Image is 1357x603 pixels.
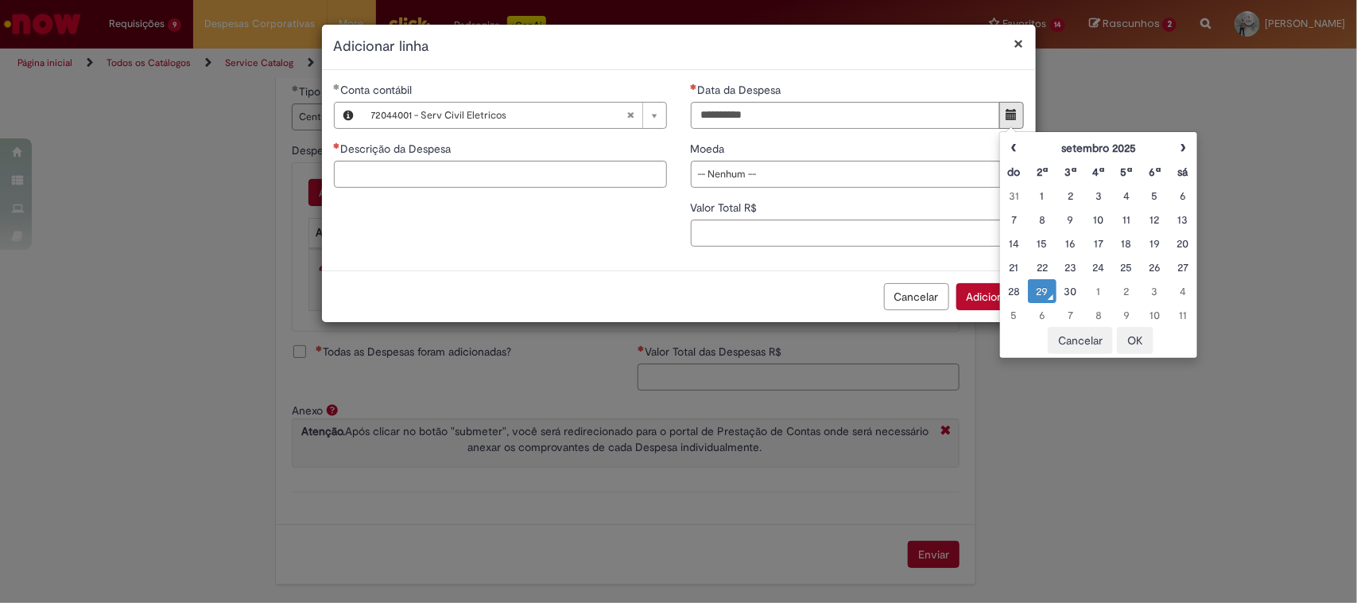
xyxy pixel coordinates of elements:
[698,83,785,97] span: Data da Despesa
[341,142,455,156] span: Descrição da Despesa
[1117,307,1137,323] div: 09 October 2025 Thursday
[1117,283,1137,299] div: 02 October 2025 Thursday
[1145,259,1165,275] div: 26 September 2025 Friday
[1169,160,1197,184] th: Sábado
[1000,136,1028,160] th: Mês anterior
[1014,35,1024,52] button: Fechar modal
[1173,307,1193,323] div: 11 October 2025 Saturday
[334,37,1024,57] h2: Adicionar linha
[334,161,667,188] input: Descrição da Despesa
[691,220,1024,247] input: Valor Total R$
[1048,327,1113,354] button: Cancelar
[956,283,1024,310] button: Adicionar
[691,102,1000,129] input: Data da Despesa
[1088,212,1108,228] div: 10 September 2025 Wednesday
[371,103,626,128] span: 72044001 - Serv Civil Eletricos
[1117,212,1137,228] div: 11 September 2025 Thursday
[341,83,416,97] span: Necessários - Conta contábil
[1028,160,1056,184] th: Segunda-feira
[884,283,949,310] button: Cancelar
[1004,235,1024,251] div: 14 September 2025 Sunday
[1060,188,1080,204] div: 02 September 2025 Tuesday
[1113,160,1141,184] th: Quinta-feira
[1088,188,1108,204] div: 03 September 2025 Wednesday
[335,103,363,128] button: Conta contábil, Visualizar este registro 72044001 - Serv Civil Eletricos
[1141,160,1169,184] th: Sexta-feira
[1004,283,1024,299] div: 28 September 2025 Sunday
[1060,259,1080,275] div: 23 September 2025 Tuesday
[1060,235,1080,251] div: 16 September 2025 Tuesday
[1032,212,1052,228] div: 08 September 2025 Monday
[1145,188,1165,204] div: 05 September 2025 Friday
[1032,307,1052,323] div: 06 October 2025 Monday
[1117,188,1137,204] div: 04 September 2025 Thursday
[1088,259,1108,275] div: 24 September 2025 Wednesday
[1145,235,1165,251] div: 19 September 2025 Friday
[1173,283,1193,299] div: 04 October 2025 Saturday
[1117,259,1137,275] div: 25 September 2025 Thursday
[1169,136,1197,160] th: Próximo mês
[1004,307,1024,323] div: 05 October 2025 Sunday
[1032,235,1052,251] div: 15 September 2025 Monday
[1057,160,1084,184] th: Terça-feira
[1084,160,1112,184] th: Quarta-feira
[1145,212,1165,228] div: 12 September 2025 Friday
[1004,212,1024,228] div: 07 September 2025 Sunday
[1088,235,1108,251] div: 17 September 2025 Wednesday
[1032,188,1052,204] div: 01 September 2025 Monday
[334,84,341,90] span: Obrigatório Preenchido
[618,103,642,128] abbr: Limpar campo Conta contábil
[1145,283,1165,299] div: 03 October 2025 Friday
[1173,188,1193,204] div: 06 September 2025 Saturday
[1117,327,1153,354] button: OK
[1060,283,1080,299] div: 30 September 2025 Tuesday
[1145,307,1165,323] div: 10 October 2025 Friday
[1173,259,1193,275] div: 27 September 2025 Saturday
[698,161,991,187] span: -- Nenhum --
[1032,283,1052,299] div: O seletor de data foi aberto.29 September 2025 Monday
[1173,235,1193,251] div: 20 September 2025 Saturday
[999,102,1024,129] button: Mostrar calendário para Data da Despesa
[999,131,1198,359] div: Escolher data
[1060,307,1080,323] div: 07 October 2025 Tuesday
[1000,160,1028,184] th: Domingo
[1032,259,1052,275] div: 22 September 2025 Monday
[691,142,728,156] span: Moeda
[1004,259,1024,275] div: 21 September 2025 Sunday
[691,200,761,215] span: Valor Total R$
[1088,307,1108,323] div: 08 October 2025 Wednesday
[1117,235,1137,251] div: 18 September 2025 Thursday
[1060,212,1080,228] div: 09 September 2025 Tuesday
[1028,136,1169,160] th: setembro 2025. Alternar mês
[1173,212,1193,228] div: 13 September 2025 Saturday
[1004,188,1024,204] div: 31 August 2025 Sunday
[691,84,698,90] span: Necessários
[363,103,666,128] a: 72044001 - Serv Civil EletricosLimpar campo Conta contábil
[334,142,341,149] span: Necessários
[1088,283,1108,299] div: 01 October 2025 Wednesday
